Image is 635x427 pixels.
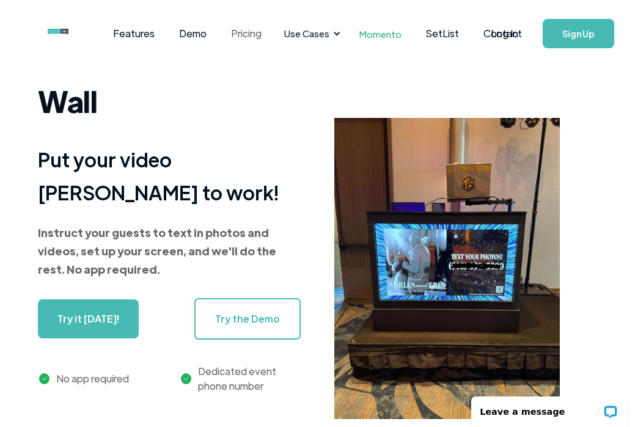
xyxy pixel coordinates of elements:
[38,299,139,338] a: Try it [DATE]!
[38,147,279,205] strong: Put your video [PERSON_NAME] to work!
[194,298,301,340] a: Try the Demo
[284,27,329,40] div: Use Cases
[414,15,471,53] a: SetList
[39,373,50,384] img: green check
[463,389,635,427] iframe: LiveChat chat widget
[277,15,344,53] div: Use Cases
[181,373,191,384] img: green checkmark
[198,364,276,393] div: Dedicated event phone number
[48,29,91,35] img: requestnow logo
[347,16,414,52] a: Momento
[48,21,70,46] a: home
[334,118,560,419] img: iphone screenshot of usage
[479,12,530,55] a: Log In
[219,15,274,53] a: Pricing
[543,19,614,48] a: Sign Up
[471,15,534,53] a: Contact
[38,225,276,276] strong: Instruct your guests to text in photos and videos, set up your screen, and we'll do the rest. No ...
[101,15,167,53] a: Features
[56,371,129,386] div: No app required
[167,15,219,53] a: Demo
